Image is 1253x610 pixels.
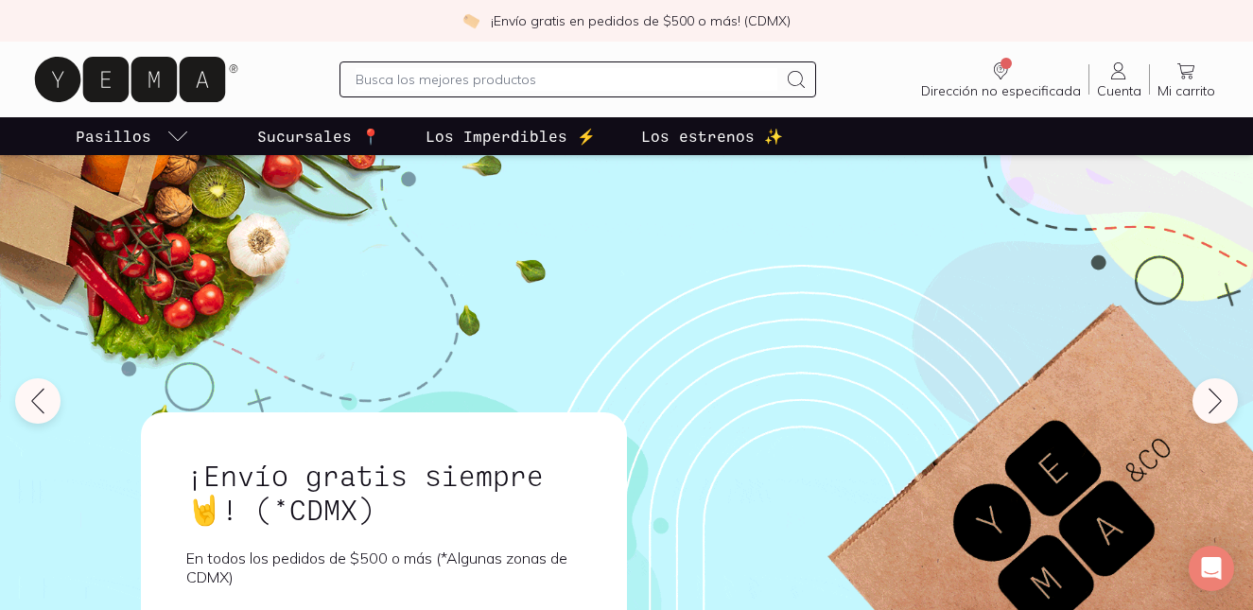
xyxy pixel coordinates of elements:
[76,125,151,148] p: Pasillos
[462,12,479,29] img: check
[356,68,777,91] input: Busca los mejores productos
[253,117,384,155] a: Sucursales 📍
[491,11,791,30] p: ¡Envío gratis en pedidos de $500 o más! (CDMX)
[914,60,1088,99] a: Dirección no especificada
[426,125,596,148] p: Los Imperdibles ⚡️
[1097,82,1141,99] span: Cuenta
[1089,60,1149,99] a: Cuenta
[637,117,787,155] a: Los estrenos ✨
[1157,82,1215,99] span: Mi carrito
[72,117,193,155] a: pasillo-todos-link
[186,458,582,526] h1: ¡Envío gratis siempre🤘! (*CDMX)
[641,125,783,148] p: Los estrenos ✨
[186,549,582,586] p: En todos los pedidos de $500 o más (*Algunas zonas de CDMX)
[1189,546,1234,591] div: Open Intercom Messenger
[422,117,600,155] a: Los Imperdibles ⚡️
[921,82,1081,99] span: Dirección no especificada
[257,125,380,148] p: Sucursales 📍
[1150,60,1223,99] a: Mi carrito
